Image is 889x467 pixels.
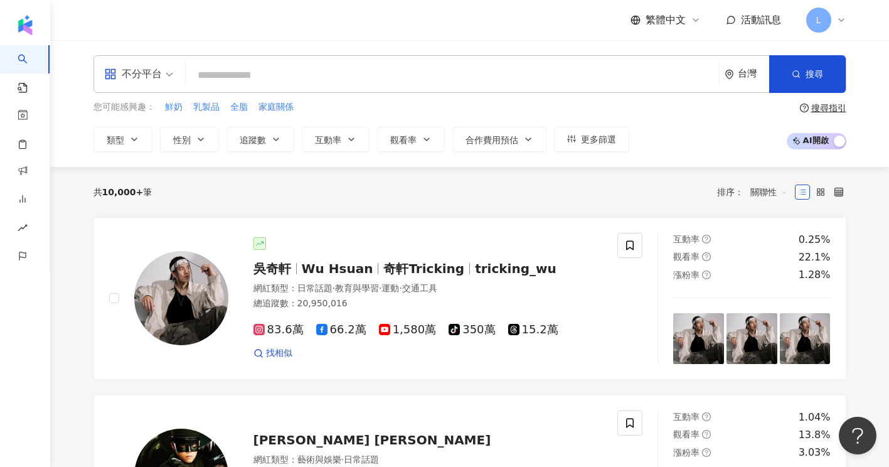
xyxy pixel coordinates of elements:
a: 找相似 [253,347,292,360]
span: 觀看率 [673,429,700,439]
span: question-circle [702,412,711,421]
a: search [18,45,43,94]
span: rise [18,215,28,244]
button: 搜尋 [769,55,846,93]
div: 13.8% [799,428,831,442]
span: 繁體中文 [646,13,686,27]
span: 更多篩選 [581,134,616,144]
div: 台灣 [738,68,769,79]
span: 性別 [173,135,191,145]
button: 全脂 [230,100,248,114]
div: 22.1% [799,250,831,264]
span: 15.2萬 [508,323,558,336]
button: 乳製品 [193,100,220,114]
img: logo icon [15,15,35,35]
span: 漲粉率 [673,448,700,458]
span: 鮮奶 [165,101,183,114]
img: post-image [780,313,831,364]
div: 0.25% [799,233,831,247]
span: 家庭關係 [258,101,294,114]
span: 1,580萬 [379,323,437,336]
div: 1.04% [799,411,831,424]
span: environment [725,70,734,79]
span: · [399,283,402,293]
span: 教育與學習 [335,283,379,293]
img: post-image [727,313,777,364]
div: 3.03% [799,446,831,459]
span: 類型 [107,135,124,145]
span: [PERSON_NAME] [PERSON_NAME] [253,432,491,448]
span: L [816,13,821,27]
span: 日常話題 [344,454,379,464]
button: 追蹤數 [226,127,294,152]
a: KOL Avatar吳奇軒Wu Hsuan奇軒Trickingtricking_wu網紅類型：日常話題·教育與學習·運動·交通工具總追蹤數：20,950,01683.6萬66.2萬1,580萬3... [93,217,846,380]
span: tricking_wu [475,261,556,276]
span: 350萬 [449,323,495,336]
span: appstore [104,68,117,80]
span: 您可能感興趣： [93,101,155,114]
span: 追蹤數 [240,135,266,145]
button: 鮮奶 [164,100,183,114]
div: 排序： [717,182,795,202]
img: KOL Avatar [134,251,228,345]
button: 家庭關係 [258,100,294,114]
div: 總追蹤數 ： 20,950,016 [253,298,603,310]
span: 藝術與娛樂 [297,454,341,464]
span: · [341,454,344,464]
span: question-circle [702,271,711,279]
span: 83.6萬 [253,323,304,336]
div: 共 筆 [93,187,152,197]
span: 找相似 [266,347,292,360]
span: 搜尋 [806,69,823,79]
span: · [333,283,335,293]
span: question-circle [702,430,711,439]
div: 網紅類型 ： [253,282,603,295]
span: 觀看率 [673,252,700,262]
img: post-image [673,313,724,364]
span: 66.2萬 [316,323,366,336]
span: 運動 [381,283,399,293]
div: 1.28% [799,268,831,282]
button: 互動率 [302,127,370,152]
span: 關聯性 [750,182,788,202]
span: 10,000+ [102,187,144,197]
span: 乳製品 [193,101,220,114]
div: 網紅類型 ： [253,454,603,466]
span: question-circle [800,104,809,112]
span: 全脂 [230,101,248,114]
span: question-circle [702,448,711,457]
iframe: Help Scout Beacon - Open [839,417,876,454]
span: 合作費用預估 [466,135,518,145]
span: 日常話題 [297,283,333,293]
span: 觀看率 [390,135,417,145]
span: · [379,283,381,293]
span: 漲粉率 [673,270,700,280]
span: question-circle [702,235,711,244]
span: 活動訊息 [741,14,781,26]
button: 合作費用預估 [452,127,546,152]
button: 更多篩選 [554,127,629,152]
button: 性別 [160,127,219,152]
span: 奇軒Tricking [383,261,464,276]
div: 搜尋指引 [811,103,846,113]
span: 互動率 [315,135,341,145]
span: 吳奇軒 [253,261,291,276]
button: 觀看率 [377,127,445,152]
span: 互動率 [673,234,700,244]
span: 互動率 [673,412,700,422]
span: 交通工具 [402,283,437,293]
button: 類型 [93,127,152,152]
span: question-circle [702,252,711,261]
div: 不分平台 [104,64,162,84]
span: Wu Hsuan [302,261,373,276]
